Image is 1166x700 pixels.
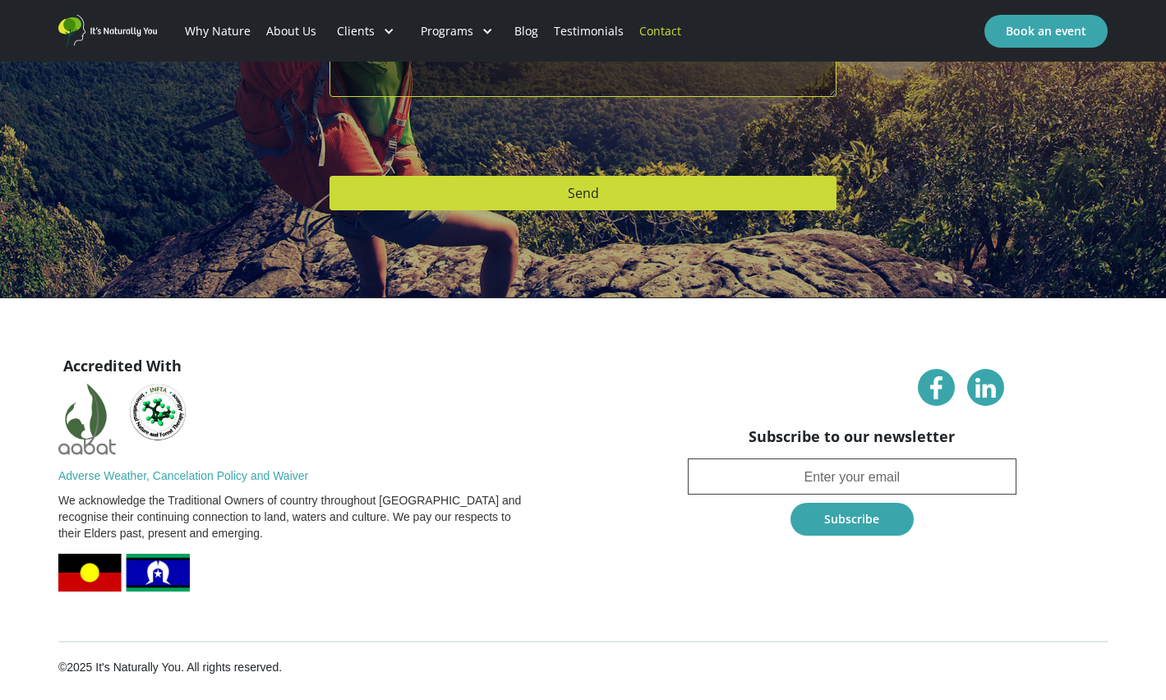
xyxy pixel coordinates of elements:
div: Clients [324,3,408,59]
a: home [58,15,157,47]
a: Contact [632,3,689,59]
a: About Us [258,3,324,59]
h4: Accredited With [58,356,187,375]
div: Clients [337,23,375,39]
input: Send [330,176,836,210]
img: AABAT Logo [58,384,116,467]
h4: Subscribe to our newsletter [688,426,1016,446]
img: NIFTA Logo [129,384,187,441]
a: Why Nature [177,3,258,59]
input: Enter your email [688,458,1016,495]
input: Subscribe [790,503,914,536]
div: Programs [408,3,506,59]
div: Programs [421,23,473,39]
a: Testimonials [546,3,632,59]
a: Adverse Weather, Cancelation Policy and Waiver [58,467,308,484]
iframe: reCAPTCHA [330,105,579,169]
div: ©2025 It's Naturally You. All rights reserved. [58,659,282,675]
div: We acknowledge the Traditional Owners of country throughout [GEOGRAPHIC_DATA] and recognise their... [58,492,570,541]
a: Blog [506,3,546,59]
form: Newsletter [688,458,1016,544]
a: Book an event [984,15,1108,48]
